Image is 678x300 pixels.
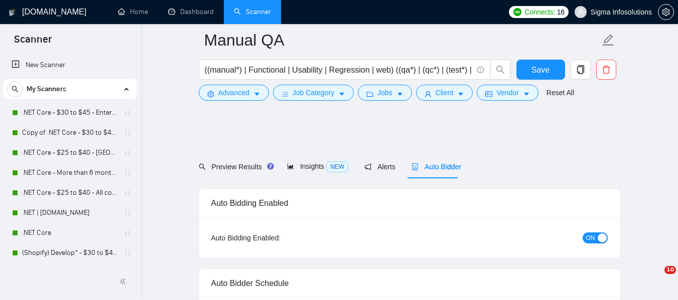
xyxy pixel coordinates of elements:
span: edit [602,34,615,47]
span: bars [282,90,289,98]
button: copy [571,60,591,80]
span: notification [364,163,371,170]
span: idcard [485,90,492,98]
span: caret-down [457,90,464,98]
span: search [491,65,510,74]
button: barsJob Categorycaret-down [273,85,354,101]
span: holder [123,149,131,157]
span: Advanced [218,87,249,98]
span: Jobs [377,87,392,98]
button: settingAdvancedcaret-down [199,85,269,101]
span: Preview Results [199,163,271,171]
div: Tooltip anchor [266,162,275,171]
span: holder [123,169,131,177]
span: Job Category [293,87,334,98]
button: search [490,60,510,80]
div: Auto Bidding Enabled [211,189,608,217]
span: holder [123,229,131,237]
iframe: Intercom live chat [644,266,668,290]
a: dashboardDashboard [168,8,214,16]
button: folderJobscaret-down [358,85,412,101]
input: Scanner name... [204,28,600,53]
a: .NET Core - $25 to $40 - [GEOGRAPHIC_DATA] and [GEOGRAPHIC_DATA] [22,143,117,163]
span: user [425,90,432,98]
button: search [7,81,23,97]
span: holder [123,249,131,257]
span: Alerts [364,163,395,171]
a: .NET | [DOMAIN_NAME] [22,203,117,223]
span: info-circle [477,67,484,73]
a: .NET Core - $30 to $45 - Enterprise client - ROW [22,103,117,123]
button: delete [596,60,616,80]
a: Copy of .NET Core - $30 to $45 - Enterprise client - ROW [22,123,117,143]
span: Save [531,64,550,76]
button: Save [516,60,565,80]
a: New Scanner [12,55,128,75]
span: ON [586,232,595,243]
span: search [8,86,23,93]
a: searchScanner [234,8,271,16]
span: folder [366,90,373,98]
span: user [577,9,584,16]
a: .NET Core - More than 6 months of work [22,163,117,183]
span: Connects: [524,7,555,18]
img: upwork-logo.png [513,8,521,16]
span: 16 [557,7,565,18]
span: holder [123,129,131,137]
a: .NET Core - $25 to $40 - All continents [22,183,117,203]
span: setting [207,90,214,98]
div: Auto Bidding Enabled: [211,232,343,243]
button: userClientcaret-down [416,85,473,101]
span: Vendor [496,87,518,98]
span: Insights [287,162,348,170]
span: Scanner [6,32,60,53]
a: .NET Core [22,223,117,243]
a: setting [658,8,674,16]
span: delete [597,65,616,74]
span: copy [571,65,590,74]
input: Search Freelance Jobs... [205,64,473,76]
a: (Shopify) (Develop*) - $25 to $40 - [GEOGRAPHIC_DATA] and Ocenia [22,263,117,283]
span: Auto Bidder [412,163,461,171]
span: double-left [119,276,129,286]
div: Auto Bidder Schedule [211,269,608,297]
span: 10 [664,266,676,274]
a: homeHome [118,8,148,16]
span: caret-down [523,90,530,98]
button: idcardVendorcaret-down [477,85,538,101]
span: Client [436,87,454,98]
span: caret-down [338,90,345,98]
span: area-chart [287,163,294,170]
span: search [199,163,206,170]
span: NEW [326,161,348,172]
a: Reset All [547,87,574,98]
span: caret-down [396,90,403,98]
span: holder [123,189,131,197]
a: (Shopify) Develop* - $30 to $45 Enterprise [22,243,117,263]
li: New Scanner [4,55,137,75]
span: My Scanners [27,79,66,99]
span: holder [123,109,131,117]
span: caret-down [253,90,260,98]
span: holder [123,209,131,217]
img: logo [9,5,16,21]
button: setting [658,4,674,20]
span: setting [658,8,673,16]
span: robot [412,163,419,170]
